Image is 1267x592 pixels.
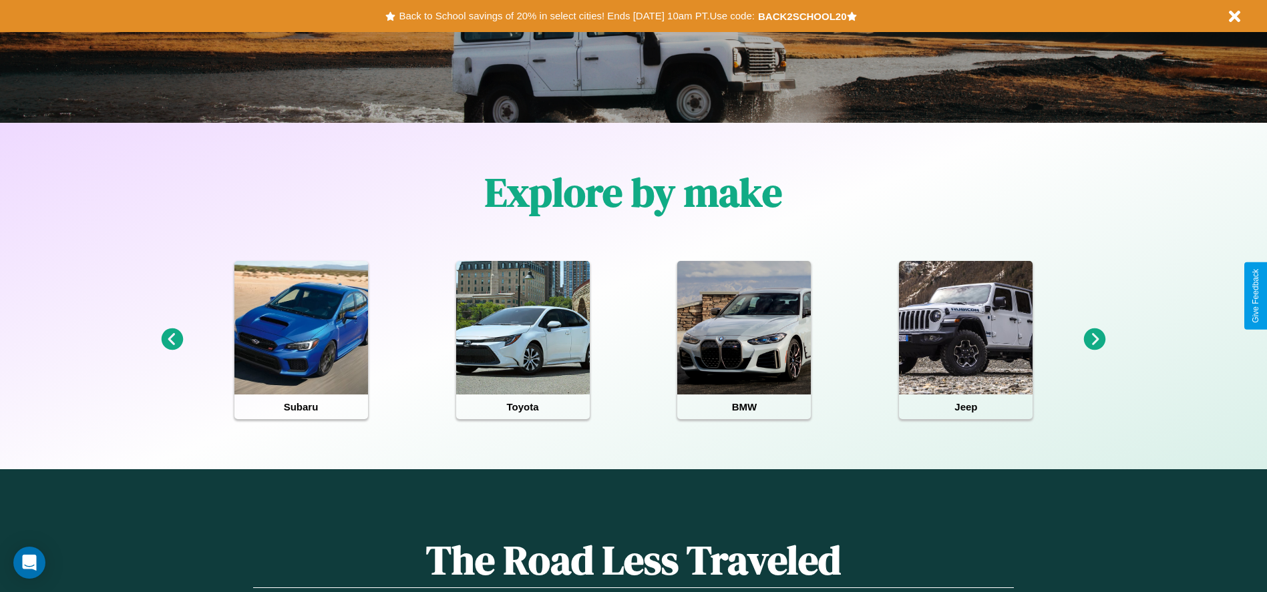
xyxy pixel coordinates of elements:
button: Back to School savings of 20% in select cities! Ends [DATE] 10am PT.Use code: [395,7,757,25]
h4: BMW [677,394,811,419]
div: Give Feedback [1251,269,1260,323]
h4: Jeep [899,394,1033,419]
h4: Subaru [234,394,368,419]
h1: Explore by make [485,165,782,220]
h4: Toyota [456,394,590,419]
h1: The Road Less Traveled [253,533,1013,588]
div: Open Intercom Messenger [13,547,45,579]
b: BACK2SCHOOL20 [758,11,847,22]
